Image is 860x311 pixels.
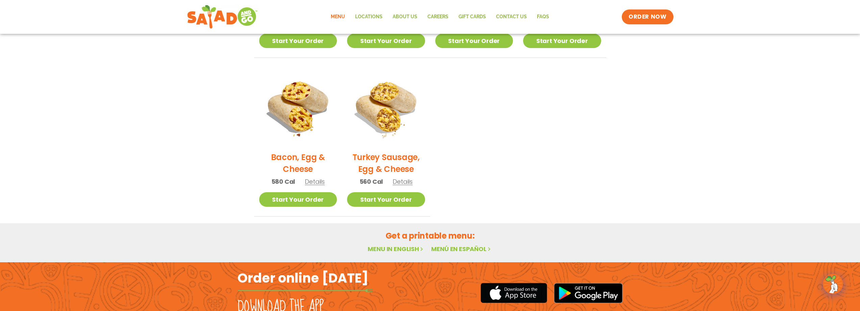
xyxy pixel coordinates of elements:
[431,245,492,253] a: Menú en español
[271,177,295,186] span: 580 Cal
[347,151,425,175] h2: Turkey Sausage, Egg & Cheese
[360,177,383,186] span: 560 Cal
[326,9,350,25] a: Menu
[622,9,673,24] a: ORDER NOW
[259,151,337,175] h2: Bacon, Egg & Cheese
[554,283,623,303] img: google_play
[259,34,337,48] a: Start Your Order
[523,34,601,48] a: Start Your Order
[481,282,547,304] img: appstore
[491,9,532,25] a: Contact Us
[350,9,388,25] a: Locations
[347,192,425,207] a: Start Your Order
[422,9,453,25] a: Careers
[259,192,337,207] a: Start Your Order
[238,270,368,286] h2: Order online [DATE]
[453,9,491,25] a: GIFT CARDS
[254,230,606,242] h2: Get a printable menu:
[326,9,554,25] nav: Menu
[347,68,425,146] img: Product photo for Turkey Sausage, Egg & Cheese
[347,34,425,48] a: Start Your Order
[368,245,424,253] a: Menu in English
[238,289,373,292] img: fork
[532,9,554,25] a: FAQs
[388,9,422,25] a: About Us
[305,177,325,186] span: Details
[435,34,513,48] a: Start Your Order
[824,274,842,293] img: wpChatIcon
[187,3,258,30] img: new-SAG-logo-768×292
[629,13,666,21] span: ORDER NOW
[393,177,413,186] span: Details
[259,68,337,146] img: Product photo for Bacon, Egg & Cheese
